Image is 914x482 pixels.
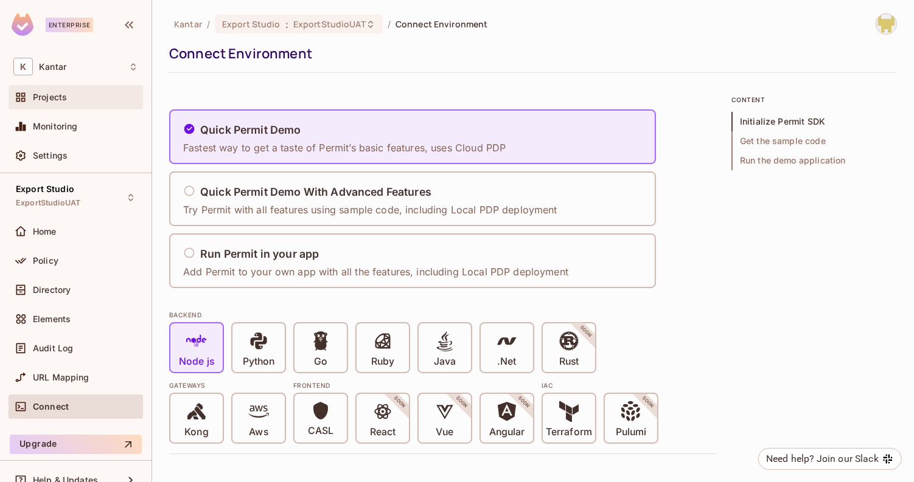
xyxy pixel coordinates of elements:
[16,184,74,194] span: Export Studio
[293,380,534,390] div: Frontend
[46,18,93,32] div: Enterprise
[370,426,396,438] p: React
[562,308,610,356] span: SOON
[438,379,486,426] span: SOON
[308,425,333,437] p: CASL
[731,112,897,131] span: Initialize Permit SDK
[293,18,366,30] span: ExportStudioUAT
[33,122,78,131] span: Monitoring
[184,426,208,438] p: Kong
[200,248,319,260] h5: Run Permit in your app
[183,141,506,154] p: Fastest way to get a taste of Permit’s basic features, uses Cloud PDP
[13,58,33,75] span: K
[249,426,268,438] p: Aws
[285,19,289,29] span: :
[33,314,71,324] span: Elements
[489,426,525,438] p: Angular
[766,452,879,466] div: Need help? Join our Slack
[314,356,327,368] p: Go
[616,426,646,438] p: Pulumi
[33,92,67,102] span: Projects
[497,356,516,368] p: .Net
[500,379,548,426] span: SOON
[12,13,33,36] img: SReyMgAAAABJRU5ErkJggg==
[174,18,202,30] span: the active workspace
[200,186,431,198] h5: Quick Permit Demo With Advanced Features
[546,426,592,438] p: Terraform
[169,44,891,63] div: Connect Environment
[39,62,66,72] span: Workspace: Kantar
[731,131,897,151] span: Get the sample code
[33,256,58,266] span: Policy
[376,379,424,426] span: SOON
[731,95,897,105] p: content
[33,151,68,160] span: Settings
[396,18,488,30] span: Connect Environment
[624,379,672,426] span: SOON
[33,343,73,353] span: Audit Log
[33,402,69,411] span: Connect
[222,18,281,30] span: Export Studio
[169,310,717,320] div: BACKEND
[33,227,57,236] span: Home
[434,356,456,368] p: Java
[243,356,274,368] p: Python
[33,373,89,382] span: URL Mapping
[371,356,394,368] p: Ruby
[731,151,897,170] span: Run the demo application
[200,124,301,136] h5: Quick Permit Demo
[876,14,896,34] img: Girishankar.VP@kantar.com
[207,18,210,30] li: /
[16,198,80,208] span: ExportStudioUAT
[542,380,658,390] div: IAC
[179,356,214,368] p: Node js
[559,356,579,368] p: Rust
[183,203,557,216] p: Try Permit with all features using sample code, including Local PDP deployment
[388,18,391,30] li: /
[183,265,568,278] p: Add Permit to your own app with all the features, including Local PDP deployment
[436,426,453,438] p: Vue
[33,285,71,295] span: Directory
[10,435,142,454] button: Upgrade
[169,380,286,390] div: Gateways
